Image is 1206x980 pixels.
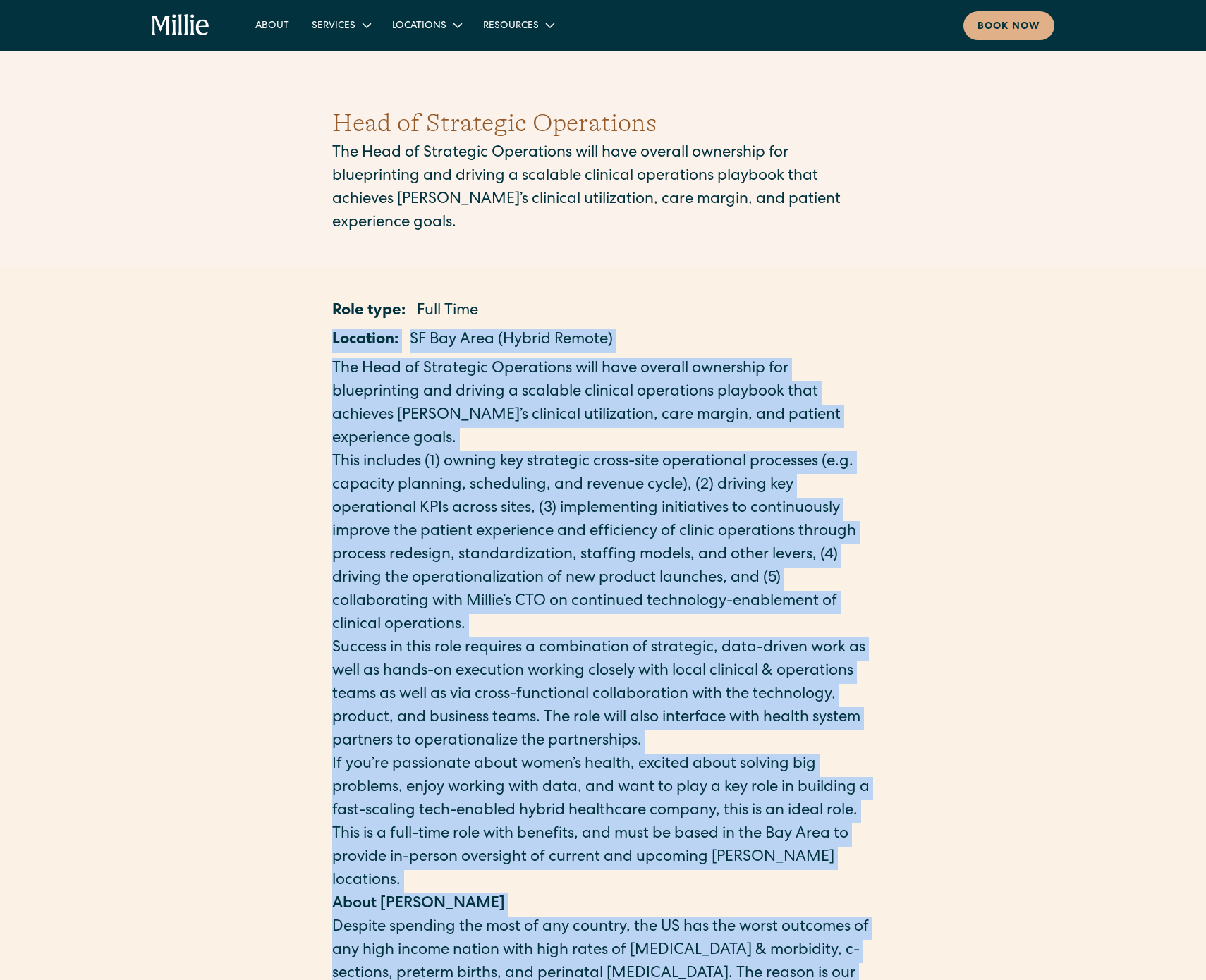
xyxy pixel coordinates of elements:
[244,13,300,37] a: About
[381,13,472,37] div: Locations
[312,19,355,34] div: Services
[963,11,1054,40] a: Book now
[332,300,406,324] p: Role type:
[332,358,874,451] p: The Head of Strategic Operations will have overall ownership for blueprinting and driving a scala...
[300,13,381,37] div: Services
[152,14,210,37] a: home
[417,300,478,324] p: Full Time
[392,19,446,34] div: Locations
[332,104,874,142] h1: Head of Strategic Operations
[332,754,874,823] p: If you’re passionate about women’s health, excited about solving big problems, enjoy working with...
[332,897,505,912] strong: About [PERSON_NAME]
[332,329,398,353] p: Location:
[483,19,539,34] div: Resources
[472,13,564,37] div: Resources
[332,637,874,754] p: Success in this role requires a combination of strategic, data-driven work as well as hands-on ex...
[332,451,874,637] p: This includes (1) owning key strategic cross-site operational processes (e.g. capacity planning, ...
[410,329,613,353] p: SF Bay Area (Hybrid Remote)
[977,20,1040,35] div: Book now
[332,142,874,235] p: The Head of Strategic Operations will have overall ownership for blueprinting and driving a scala...
[332,823,874,893] p: This is a full-time role with benefits, and must be based in the Bay Area to provide in-person ov...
